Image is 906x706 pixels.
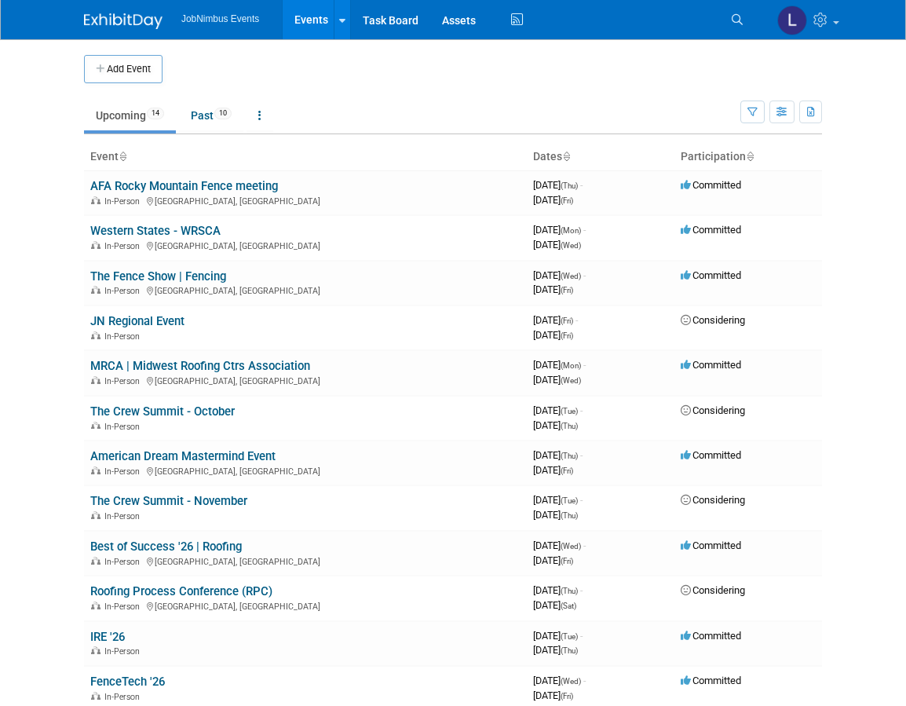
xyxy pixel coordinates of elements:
span: In-Person [104,692,144,702]
img: In-Person Event [91,602,100,609]
span: Committed [681,269,741,281]
span: In-Person [104,646,144,657]
span: Considering [681,404,745,416]
span: [DATE] [533,314,578,326]
span: [DATE] [533,599,576,611]
img: In-Person Event [91,511,100,519]
img: In-Person Event [91,286,100,294]
span: [DATE] [533,269,586,281]
span: (Sat) [561,602,576,610]
span: (Thu) [561,587,578,595]
span: [DATE] [533,374,581,386]
span: (Thu) [561,511,578,520]
th: Participation [674,144,822,170]
a: Western States - WRSCA [90,224,221,238]
span: - [580,584,583,596]
span: In-Person [104,331,144,342]
span: (Wed) [561,376,581,385]
th: Dates [527,144,674,170]
a: Sort by Participation Type [746,150,754,163]
span: Considering [681,584,745,596]
span: - [580,404,583,416]
img: In-Person Event [91,692,100,700]
span: [DATE] [533,494,583,506]
span: In-Person [104,196,144,207]
a: Upcoming14 [84,101,176,130]
span: - [583,269,586,281]
img: In-Person Event [91,196,100,204]
div: [GEOGRAPHIC_DATA], [GEOGRAPHIC_DATA] [90,374,521,386]
span: Committed [681,359,741,371]
span: [DATE] [533,179,583,191]
span: Considering [681,494,745,506]
span: [DATE] [533,419,578,431]
img: Laly Matos [777,5,807,35]
span: [DATE] [533,194,573,206]
span: Committed [681,224,741,236]
span: (Wed) [561,542,581,551]
div: [GEOGRAPHIC_DATA], [GEOGRAPHIC_DATA] [90,239,521,251]
span: In-Person [104,511,144,521]
span: (Wed) [561,272,581,280]
span: (Fri) [561,196,573,205]
span: - [583,675,586,686]
span: (Fri) [561,316,573,325]
span: (Fri) [561,331,573,340]
span: [DATE] [533,644,578,656]
span: - [583,224,586,236]
span: - [580,494,583,506]
span: In-Person [104,557,144,567]
span: Considering [681,314,745,326]
span: (Tue) [561,632,578,641]
div: [GEOGRAPHIC_DATA], [GEOGRAPHIC_DATA] [90,464,521,477]
span: (Thu) [561,422,578,430]
a: Past10 [179,101,243,130]
img: In-Person Event [91,376,100,384]
span: - [583,540,586,551]
span: In-Person [104,376,144,386]
a: Sort by Start Date [562,150,570,163]
span: [DATE] [533,584,583,596]
span: [DATE] [533,404,583,416]
span: [DATE] [533,464,573,476]
span: In-Person [104,422,144,432]
a: The Crew Summit - October [90,404,235,419]
span: JobNimbus Events [181,13,259,24]
span: - [580,179,583,191]
span: [DATE] [533,675,586,686]
span: In-Person [104,466,144,477]
span: In-Person [104,286,144,296]
span: 14 [147,108,164,119]
span: (Fri) [561,466,573,475]
span: - [575,314,578,326]
a: MRCA | Midwest Roofing Ctrs Association [90,359,310,373]
a: Best of Success '26 | Roofing [90,540,242,554]
span: [DATE] [533,690,573,701]
img: ExhibitDay [84,13,163,29]
span: In-Person [104,241,144,251]
span: - [580,449,583,461]
span: [DATE] [533,449,583,461]
span: [DATE] [533,509,578,521]
span: (Tue) [561,496,578,505]
div: [GEOGRAPHIC_DATA], [GEOGRAPHIC_DATA] [90,554,521,567]
span: Committed [681,675,741,686]
a: Roofing Process Conference (RPC) [90,584,272,598]
div: [GEOGRAPHIC_DATA], [GEOGRAPHIC_DATA] [90,194,521,207]
span: [DATE] [533,554,573,566]
span: Committed [681,179,741,191]
img: In-Person Event [91,557,100,565]
span: [DATE] [533,359,586,371]
a: AFA Rocky Mountain Fence meeting [90,179,278,193]
span: (Thu) [561,646,578,655]
a: The Crew Summit - November [90,494,247,508]
div: [GEOGRAPHIC_DATA], [GEOGRAPHIC_DATA] [90,599,521,612]
span: [DATE] [533,239,581,251]
span: (Tue) [561,407,578,415]
a: JN Regional Event [90,314,184,328]
th: Event [84,144,527,170]
span: [DATE] [533,630,583,642]
span: 10 [214,108,232,119]
a: FenceTech '26 [90,675,165,689]
span: (Mon) [561,226,581,235]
